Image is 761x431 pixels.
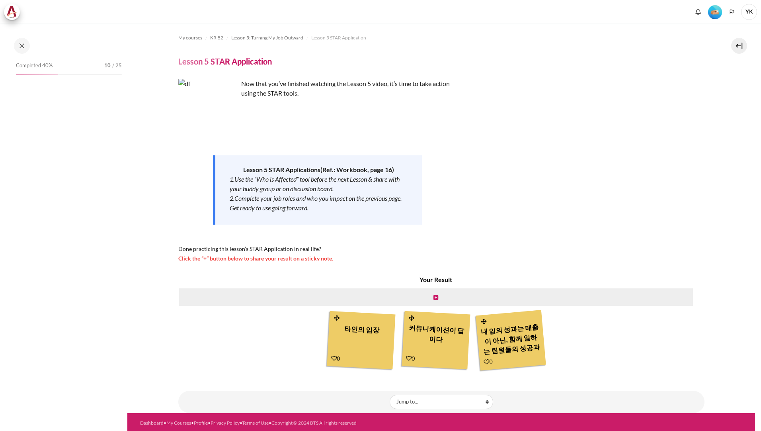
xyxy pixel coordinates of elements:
[140,420,164,426] a: Dashboard
[332,321,391,357] div: 타인의 입장
[241,80,450,97] span: Now that you’ve finished watching the Lesson 5 video, it’s time to take action using the STAR tools.
[4,4,24,20] a: Architeck Architeck
[408,315,415,321] i: Drag and drop this note
[230,174,408,194] div: 1.Use the “Who is Affected” tool before the next Lesson & share with your buddy group or on discu...
[166,420,191,426] a: My Courses
[406,354,415,362] div: 0
[480,320,541,358] div: 내 일의 성과는 매출이 아닌, 함께 일하는 팀원들의 성공과 발전을 함께 하는 것
[311,34,366,41] span: Lesson 5 STAR Application
[230,194,408,213] div: 2.Complete your job roles and who you impact on the previous page. Get ready to use going forward.
[406,321,466,357] div: 커뮤니케이션이 답이다
[178,255,333,262] span: Click the “+” button below to share your result on a sticky note.
[705,4,725,19] a: Level #2
[708,4,722,19] div: Level #2
[741,4,757,20] a: User menu
[242,420,269,426] a: Terms of Use
[311,33,366,43] a: Lesson 5 STAR Application
[178,79,238,139] img: df
[726,6,738,18] button: Languages
[243,166,320,173] strong: Lesson 5 STAR Applications
[6,6,18,18] img: Architeck
[484,359,490,365] i: Add a Like
[211,420,240,426] a: Privacy Policy
[692,6,704,18] div: Show notification window with no new notifications
[210,34,223,41] span: KR B2
[210,33,223,43] a: KR B2
[433,295,438,300] i: Create new note in this column
[480,319,488,325] i: Drag and drop this note
[178,56,272,67] h4: Lesson 5 STAR Application
[271,420,357,426] a: Copyright © 2024 BTS All rights reserved
[194,420,208,426] a: Profile
[104,62,111,70] span: 10
[320,166,394,173] strong: ( )
[483,357,493,366] div: 0
[322,166,392,173] span: Ref.: Workbook, page 16
[741,4,757,20] span: YK
[112,62,122,70] span: / 25
[178,33,202,43] a: My courses
[406,355,412,361] i: Add a Like
[231,33,303,43] a: Lesson 5: Turning My Job Outward
[231,34,303,41] span: Lesson 5: Turning My Job Outward
[178,245,321,252] span: Done practicing this lesson’s STAR Application in real life?
[178,275,694,284] h4: Your Result
[333,315,340,321] i: Drag and drop this note
[16,62,53,70] span: Completed 40%
[178,31,704,44] nav: Navigation bar
[178,34,202,41] span: My courses
[708,5,722,19] img: Level #2
[140,419,476,427] div: • • • • •
[127,24,755,413] section: Content
[331,355,337,361] i: Add a Like
[331,354,340,362] div: 0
